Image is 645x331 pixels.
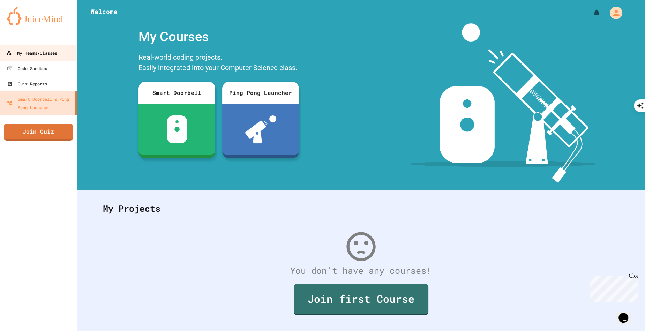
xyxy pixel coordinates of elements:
[7,64,47,73] div: Code Sandbox
[7,80,47,88] div: Quiz Reports
[579,7,602,19] div: My Notifications
[294,284,428,315] a: Join first Course
[7,95,73,112] div: Smart Doorbell & Ping Pong Launcher
[222,82,299,104] div: Ping Pong Launcher
[410,23,597,183] img: banner-image-my-projects.png
[96,264,626,277] div: You don't have any courses!
[587,273,638,302] iframe: chat widget
[602,5,624,21] div: My Account
[138,82,215,104] div: Smart Doorbell
[167,115,187,143] img: sdb-white.svg
[6,49,57,58] div: My Teams/Classes
[4,124,73,141] a: Join Quiz
[96,195,626,222] div: My Projects
[135,23,302,50] div: My Courses
[7,7,70,25] img: logo-orange.svg
[135,50,302,76] div: Real-world coding projects. Easily integrated into your Computer Science class.
[245,115,276,143] img: ppl-with-ball.png
[3,3,48,44] div: Chat with us now!Close
[616,303,638,324] iframe: chat widget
